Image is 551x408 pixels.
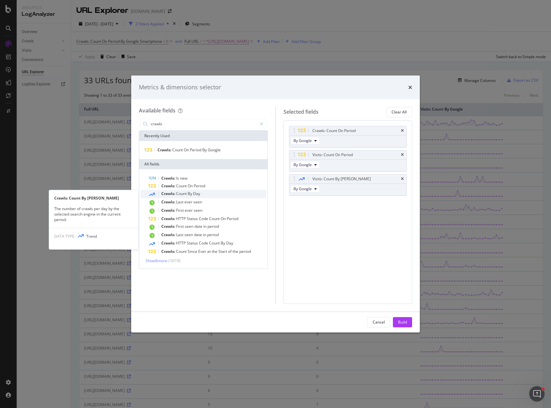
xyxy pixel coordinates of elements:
span: Code [199,240,209,246]
span: By [221,240,226,246]
div: Visits: Count On PeriodtimesBy Google [289,150,407,172]
span: Count [209,240,221,246]
span: Is [176,175,180,181]
span: Crawls: [161,208,176,213]
span: First [176,224,185,229]
button: By Google [291,137,320,145]
div: All fields [139,159,267,169]
span: Crawls: [161,249,176,254]
span: On [188,183,194,189]
span: On [184,147,190,153]
span: Code [199,216,209,221]
div: Recently Used [139,131,267,141]
span: Count [209,216,221,221]
div: times [401,129,404,133]
span: On [221,216,227,221]
span: First [176,208,185,213]
div: Selected fields [284,108,318,116]
span: Show 9 more [146,258,167,263]
span: period [207,232,219,237]
div: Metrics & dimensions selector [139,83,221,92]
span: Count [176,249,188,254]
div: Available fields [139,107,175,114]
div: Clear All [392,109,407,115]
span: By Google [293,186,312,191]
span: By Google [293,162,312,167]
span: date [194,232,203,237]
input: Search by field name [150,119,257,129]
span: HTTP [176,216,187,221]
span: Crawls: [161,240,176,246]
span: Count [176,191,188,196]
span: new [180,175,187,181]
span: Last [176,199,184,205]
iframe: Intercom live chat [529,386,545,402]
span: Last [176,232,184,237]
span: HTTP [176,240,187,246]
span: at [207,249,212,254]
button: By Google [291,185,320,193]
span: ever [184,199,193,205]
span: Status [187,240,199,246]
span: Crawls: [161,191,176,196]
div: The number of crawls per day by the selected search engine in the current period. [49,206,138,222]
span: By [202,147,208,153]
span: period [208,224,219,229]
div: Crawls: Count On PeriodtimesBy Google [289,126,407,147]
div: Build [398,319,407,325]
span: the [233,249,239,254]
span: seen [193,199,202,205]
div: Cancel [373,319,385,325]
span: Start [218,249,228,254]
span: period [239,249,251,254]
span: seen [185,224,194,229]
span: Crawls: [161,216,176,221]
span: the [212,249,218,254]
div: modal [131,75,420,333]
span: seen [184,232,194,237]
span: in [203,224,208,229]
span: Crawls: [161,175,176,181]
span: By [188,191,193,196]
span: By Google [293,138,312,143]
span: Crawls: [161,199,176,205]
span: Since [188,249,198,254]
span: Day [193,191,200,196]
span: Count [176,183,188,189]
div: Visits: Count On Period [312,152,353,158]
div: Visits: Count By [PERSON_NAME]timesBy Google [289,174,407,196]
div: times [401,153,404,157]
button: By Google [291,161,320,169]
span: in [203,232,207,237]
span: Crawls: [157,147,172,153]
button: Clear All [386,107,412,117]
span: date [194,224,203,229]
div: Crawls: Count On Period [312,128,356,134]
button: Build [393,317,412,327]
span: ( 10 / 19 ) [168,258,181,263]
div: times [401,177,404,181]
span: Period [227,216,238,221]
span: Ever [198,249,207,254]
span: Period [190,147,202,153]
span: ever [185,208,194,213]
span: Crawls: [161,183,176,189]
span: Crawls: [161,224,176,229]
span: Count [172,147,184,153]
span: of [228,249,233,254]
div: times [408,83,412,92]
span: Crawls: [161,232,176,237]
button: Cancel [367,317,390,327]
div: Crawls: Count By [PERSON_NAME] [49,195,138,201]
span: Period [194,183,205,189]
div: Visits: Count By [PERSON_NAME] [312,176,371,182]
span: Status [187,216,199,221]
span: Day [226,240,233,246]
span: Google [208,147,221,153]
span: seen [194,208,202,213]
